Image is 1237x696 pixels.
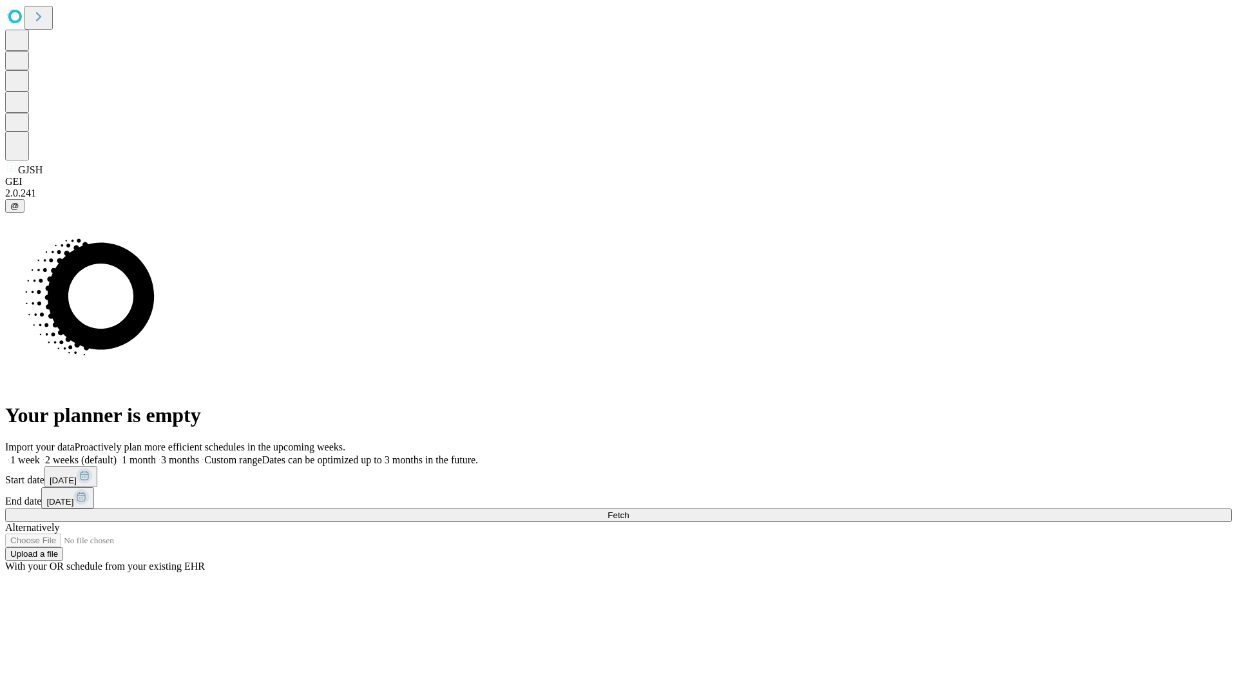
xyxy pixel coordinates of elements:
span: Fetch [608,510,629,520]
button: Fetch [5,508,1232,522]
span: Proactively plan more efficient schedules in the upcoming weeks. [75,441,345,452]
button: [DATE] [41,487,94,508]
span: [DATE] [50,476,77,485]
span: @ [10,201,19,211]
div: End date [5,487,1232,508]
div: GEI [5,176,1232,188]
h1: Your planner is empty [5,403,1232,427]
div: 2.0.241 [5,188,1232,199]
span: With your OR schedule from your existing EHR [5,561,205,572]
span: Import your data [5,441,75,452]
span: GJSH [18,164,43,175]
button: Upload a file [5,547,63,561]
button: [DATE] [44,466,97,487]
div: Start date [5,466,1232,487]
button: @ [5,199,24,213]
span: [DATE] [46,497,73,507]
span: Custom range [204,454,262,465]
span: 3 months [161,454,199,465]
span: Dates can be optimized up to 3 months in the future. [262,454,478,465]
span: 1 month [122,454,156,465]
span: Alternatively [5,522,59,533]
span: 1 week [10,454,40,465]
span: 2 weeks (default) [45,454,117,465]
